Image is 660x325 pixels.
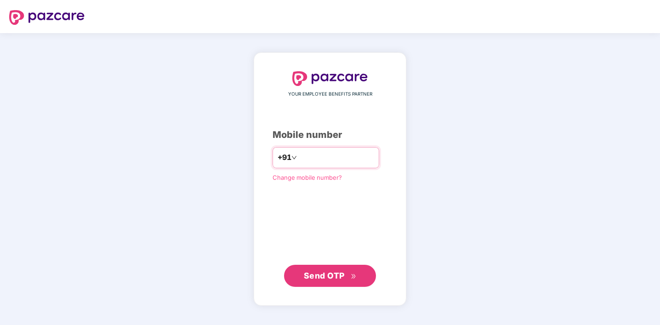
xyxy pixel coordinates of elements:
div: Mobile number [273,128,387,142]
span: down [291,155,297,160]
span: double-right [351,274,357,279]
span: +91 [278,152,291,163]
a: Change mobile number? [273,174,342,181]
span: YOUR EMPLOYEE BENEFITS PARTNER [288,91,372,98]
img: logo [292,71,368,86]
img: logo [9,10,85,25]
span: Send OTP [304,271,345,280]
button: Send OTPdouble-right [284,265,376,287]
